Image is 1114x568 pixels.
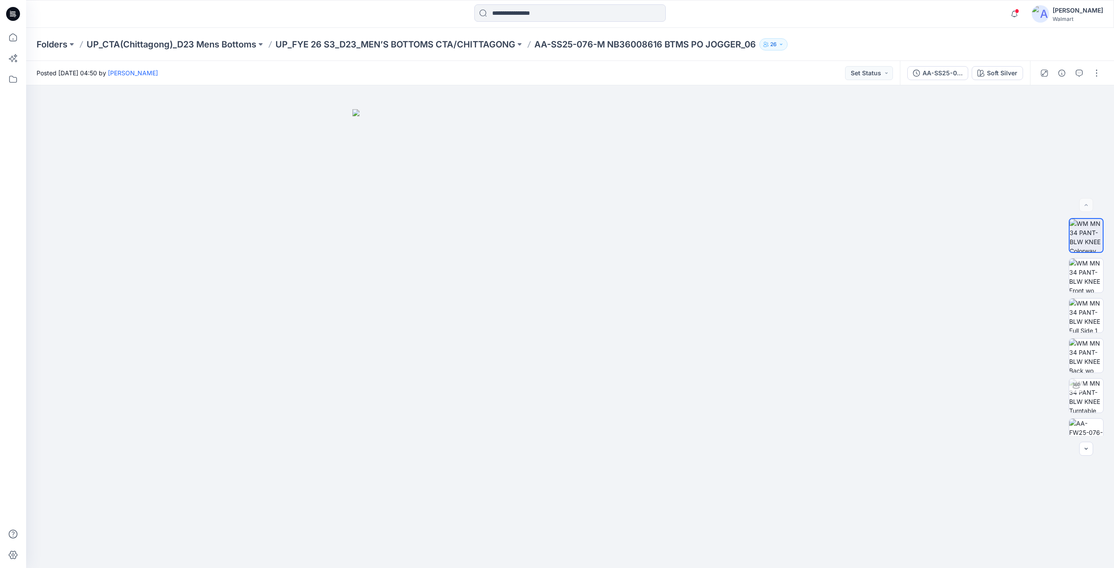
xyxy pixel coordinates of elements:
[923,68,963,78] div: AA-SS25-076-M NB36008616 BTMS PO JOGGER_06
[87,38,256,50] a: UP_CTA(Chittagong)_D23 Mens Bottoms
[1055,66,1069,80] button: Details
[1069,419,1103,453] img: AA-FW25-076-M NB36008616
[1069,339,1103,373] img: WM MN 34 PANT-BLW KNEE Back wo Avatar
[1053,5,1103,16] div: [PERSON_NAME]
[534,38,756,50] p: AA-SS25-076-M NB36008616 BTMS PO JOGGER_06
[1032,5,1049,23] img: avatar
[1069,299,1103,333] img: WM MN 34 PANT-BLW KNEE Full Side 1 wo Avatar
[275,38,515,50] a: UP_FYE 26 S3_D23_MEN’S BOTTOMS CTA/CHITTAGONG
[987,68,1017,78] div: Soft Silver
[1069,379,1103,413] img: WM MN 34 PANT-BLW KNEE Turntable with Avatar
[37,68,158,77] span: Posted [DATE] 04:50 by
[770,40,777,49] p: 26
[1070,219,1103,252] img: WM MN 34 PANT-BLW KNEE Colorway wo Avatar
[972,66,1023,80] button: Soft Silver
[37,38,67,50] a: Folders
[759,38,788,50] button: 26
[1069,259,1103,292] img: WM MN 34 PANT-BLW KNEE Front wo Avatar
[1053,16,1103,22] div: Walmart
[108,69,158,77] a: [PERSON_NAME]
[907,66,968,80] button: AA-SS25-076-M NB36008616 BTMS PO JOGGER_06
